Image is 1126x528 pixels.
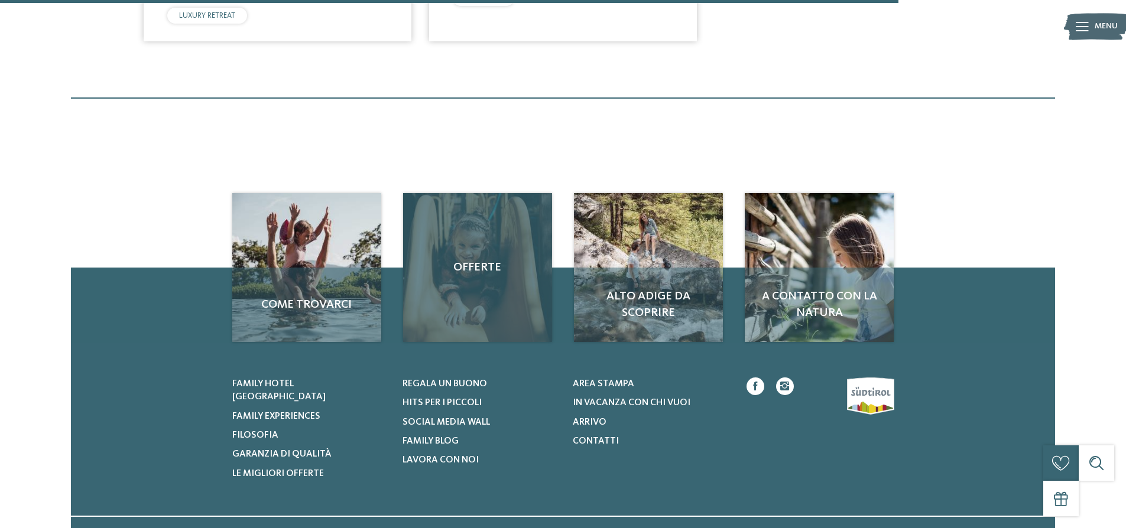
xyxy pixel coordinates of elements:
[573,377,728,390] a: Area stampa
[232,449,332,459] span: Garanzia di qualità
[232,429,388,442] a: Filosofia
[403,379,487,389] span: Regala un buono
[574,193,723,342] a: Cercate un hotel per famiglie? Qui troverete solo i migliori! Alto Adige da scoprire
[403,396,558,409] a: Hits per i piccoli
[403,398,482,408] span: Hits per i piccoli
[573,379,634,389] span: Area stampa
[232,193,381,342] img: Cercate un hotel per famiglie? Qui troverete solo i migliori!
[745,193,894,342] a: Cercate un hotel per famiglie? Qui troverete solo i migliori! A contatto con la natura
[403,436,459,446] span: Family Blog
[232,467,388,480] a: Le migliori offerte
[403,454,558,467] a: Lavora con noi
[232,379,326,402] span: Family hotel [GEOGRAPHIC_DATA]
[232,377,388,404] a: Family hotel [GEOGRAPHIC_DATA]
[179,12,235,19] span: LUXURY RETREAT
[403,193,552,342] a: Cercate un hotel per famiglie? Qui troverete solo i migliori! Offerte
[232,469,324,478] span: Le migliori offerte
[232,410,388,423] a: Family experiences
[232,448,388,461] a: Garanzia di qualità
[232,412,320,421] span: Family experiences
[403,435,558,448] a: Family Blog
[586,288,711,321] span: Alto Adige da scoprire
[403,377,558,390] a: Regala un buono
[403,418,490,427] span: Social Media Wall
[232,431,278,440] span: Filosofia
[573,398,690,408] span: In vacanza con chi vuoi
[573,416,728,429] a: Arrivo
[403,455,479,465] span: Lavora con noi
[232,193,381,342] a: Cercate un hotel per famiglie? Qui troverete solo i migliori! Come trovarci
[745,193,894,342] img: Cercate un hotel per famiglie? Qui troverete solo i migliori!
[757,288,882,321] span: A contatto con la natura
[244,296,369,313] span: Come trovarci
[573,436,619,446] span: Contatti
[573,418,606,427] span: Arrivo
[415,259,540,276] span: Offerte
[573,435,728,448] a: Contatti
[573,396,728,409] a: In vacanza con chi vuoi
[403,416,558,429] a: Social Media Wall
[574,193,723,342] img: Cercate un hotel per famiglie? Qui troverete solo i migliori!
